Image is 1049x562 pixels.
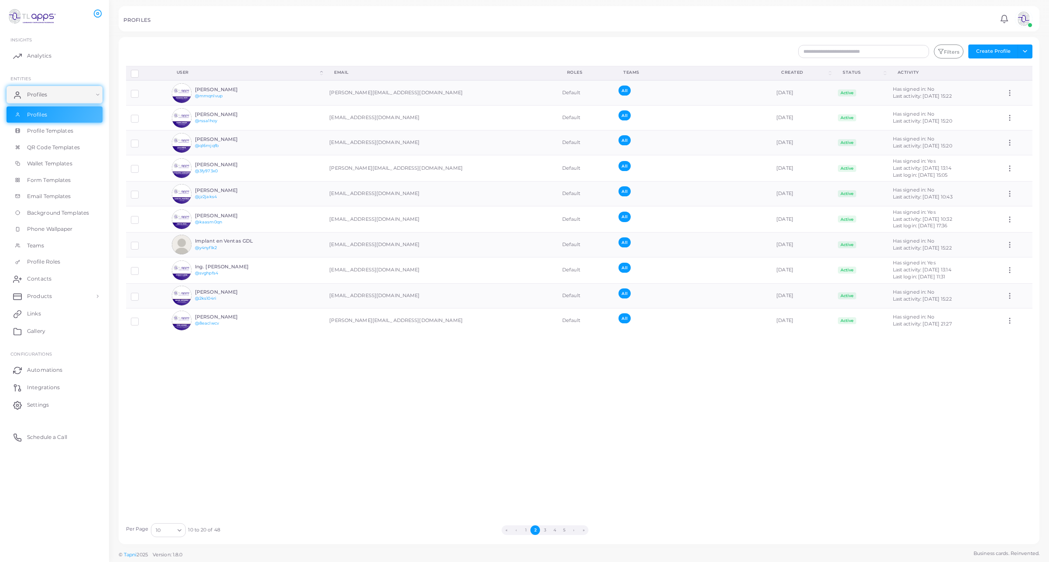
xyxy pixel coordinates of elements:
span: Last login: [DATE] 11:31 [893,274,946,280]
div: Email [334,69,548,75]
h6: [PERSON_NAME] [195,137,259,142]
img: avatar [172,260,191,280]
span: Analytics [27,52,51,60]
span: Last activity: [DATE] 10:32 [893,216,952,222]
a: Links [7,305,103,322]
span: Configurations [10,351,52,356]
td: Default [557,257,614,283]
span: Profiles [27,91,47,99]
span: 10 [156,526,161,535]
td: [DATE] [772,182,833,206]
a: logo [8,8,56,24]
img: avatar [172,235,191,254]
a: Teams [7,237,103,254]
span: Last activity: [DATE] 21:27 [893,321,952,327]
h6: [PERSON_NAME] [195,162,259,168]
span: Last activity: [DATE] 13:14 [893,267,951,273]
td: [DATE] [772,206,833,233]
a: Automations [7,361,103,379]
span: Last activity: [DATE] 15:22 [893,245,952,251]
input: Search for option [161,525,174,535]
button: Go to page 3 [540,525,550,535]
span: Profile Roles [27,258,60,266]
a: Email Templates [7,188,103,205]
div: Teams [623,69,762,75]
div: User [177,69,319,75]
span: Links [27,310,41,318]
ul: Pagination [220,525,870,535]
button: Go to next page [569,525,579,535]
td: [EMAIL_ADDRESS][DOMAIN_NAME] [325,106,557,130]
span: Last activity: [DATE] 15:20 [893,143,952,149]
h6: [PERSON_NAME] [195,289,259,295]
span: Active [838,317,856,324]
span: Active [838,292,856,299]
span: Last activity: [DATE] 15:22 [893,93,952,99]
a: Contacts [7,270,103,288]
span: Active [838,216,856,223]
a: @ql6mjqfb [195,143,219,148]
h6: [PERSON_NAME] [195,188,259,193]
span: Active [838,139,856,146]
span: Last activity: [DATE] 10:43 [893,194,953,200]
img: avatar [172,108,191,128]
a: @mmqnlvup [195,93,222,98]
span: All [618,110,630,120]
div: Status [843,69,882,75]
button: Go to first page [502,525,511,535]
a: @rssa1hoy [195,118,217,123]
td: Default [557,232,614,257]
a: @svghpfs4 [195,271,218,275]
td: [PERSON_NAME][EMAIL_ADDRESS][DOMAIN_NAME] [325,155,557,182]
span: Has signed in: Yes [893,158,936,164]
span: Last activity: [DATE] 15:20 [893,118,952,124]
a: @jz2jaks4 [195,194,217,199]
button: Go to last page [579,525,588,535]
span: Has signed in: No [893,136,935,142]
td: [PERSON_NAME][EMAIL_ADDRESS][DOMAIN_NAME] [325,308,557,333]
a: Wallet Templates [7,155,103,172]
h5: PROFILES [123,17,150,23]
a: @8eaclwcv [195,321,219,326]
a: @y4nyf1k2 [195,245,217,250]
span: Active [838,165,856,172]
span: Active [838,190,856,197]
td: Default [557,155,614,182]
span: Last login: [DATE] 15:05 [893,172,948,178]
button: Go to page 1 [521,525,530,535]
div: Created [781,69,827,75]
span: All [618,313,630,323]
span: Teams [27,242,44,250]
span: 2025 [137,551,147,559]
td: [EMAIL_ADDRESS][DOMAIN_NAME] [325,283,557,308]
img: avatar [172,83,191,103]
a: Form Templates [7,172,103,188]
a: Products [7,288,103,305]
span: All [618,186,630,196]
label: Per Page [126,526,149,533]
span: Automations [27,366,62,374]
img: avatar [172,286,191,305]
button: Filters [934,45,964,58]
span: Settings [27,401,49,409]
span: Profile Templates [27,127,73,135]
td: Default [557,283,614,308]
span: Last activity: [DATE] 15:22 [893,296,952,302]
td: [DATE] [772,80,833,106]
span: Active [838,267,856,274]
span: All [618,288,630,298]
span: Has signed in: No [893,314,935,320]
td: Default [557,130,614,155]
span: Has signed in: No [893,289,935,295]
span: Has signed in: No [893,86,935,92]
span: All [618,86,630,96]
span: Wallet Templates [27,160,72,168]
span: All [618,212,630,222]
h6: [PERSON_NAME] [195,213,259,219]
td: [DATE] [772,130,833,155]
button: Create Profile [968,45,1018,58]
a: Tapni [124,552,137,558]
td: [DATE] [772,308,833,333]
span: Phone Wallpaper [27,225,73,233]
button: Go to page 2 [530,525,540,535]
